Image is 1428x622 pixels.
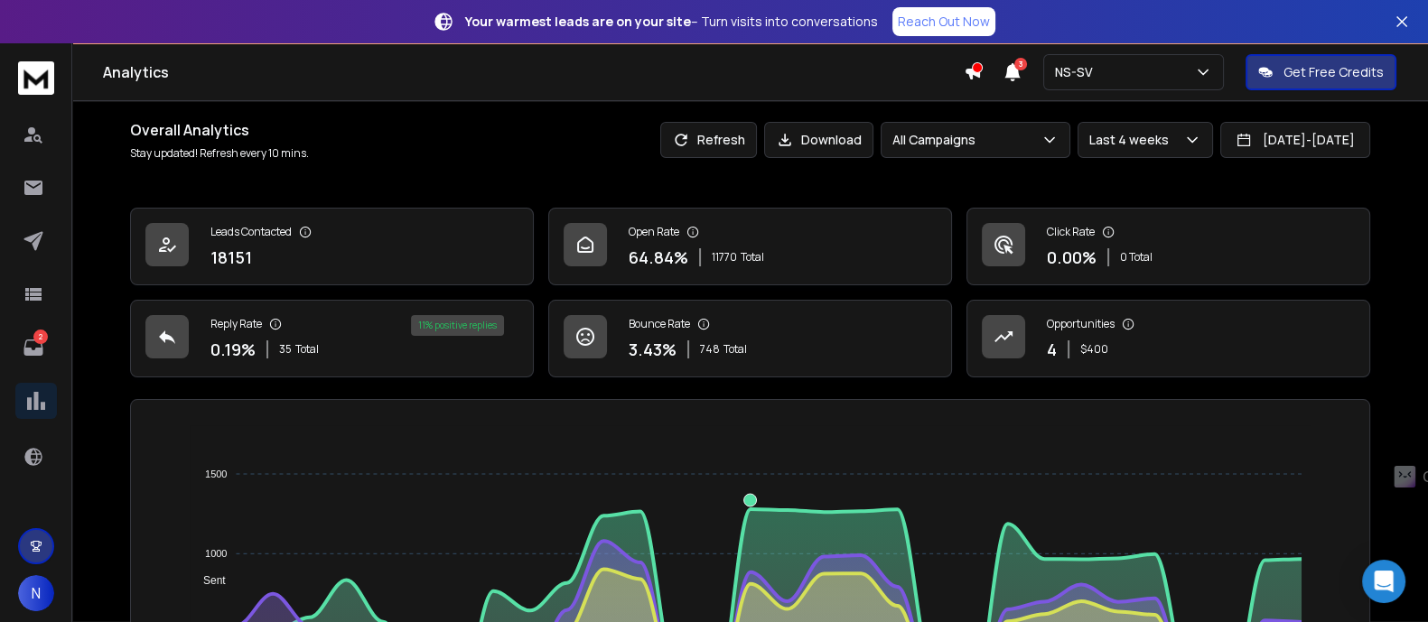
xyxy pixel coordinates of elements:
[130,146,309,161] p: Stay updated! Refresh every 10 mins.
[1362,560,1405,603] div: Open Intercom Messenger
[548,300,952,377] a: Bounce Rate3.43%748Total
[465,13,878,31] p: – Turn visits into conversations
[1220,122,1370,158] button: [DATE]-[DATE]
[33,330,48,344] p: 2
[898,13,990,31] p: Reach Out Now
[1047,225,1095,239] p: Click Rate
[1047,317,1115,331] p: Opportunities
[1246,54,1396,90] button: Get Free Credits
[205,469,227,479] tspan: 1500
[1120,250,1153,265] p: 0 Total
[15,330,51,366] a: 2
[712,250,737,265] span: 11770
[295,342,319,357] span: Total
[18,575,54,611] button: N
[764,122,873,158] button: Download
[1014,58,1027,70] span: 3
[629,225,679,239] p: Open Rate
[966,300,1370,377] a: Opportunities4$400
[130,208,534,285] a: Leads Contacted18151
[548,208,952,285] a: Open Rate64.84%11770Total
[210,337,256,362] p: 0.19 %
[18,61,54,95] img: logo
[966,208,1370,285] a: Click Rate0.00%0 Total
[130,300,534,377] a: Reply Rate0.19%35Total11% positive replies
[700,342,720,357] span: 748
[411,315,504,336] div: 11 % positive replies
[210,317,262,331] p: Reply Rate
[892,7,995,36] a: Reach Out Now
[1089,131,1176,149] p: Last 4 weeks
[629,317,690,331] p: Bounce Rate
[1047,245,1097,270] p: 0.00 %
[1047,337,1057,362] p: 4
[801,131,862,149] p: Download
[629,245,688,270] p: 64.84 %
[892,131,983,149] p: All Campaigns
[1283,63,1384,81] p: Get Free Credits
[103,61,964,83] h1: Analytics
[629,337,677,362] p: 3.43 %
[697,131,745,149] p: Refresh
[660,122,757,158] button: Refresh
[1080,342,1108,357] p: $ 400
[130,119,309,141] h1: Overall Analytics
[465,13,691,30] strong: Your warmest leads are on your site
[210,245,252,270] p: 18151
[210,225,292,239] p: Leads Contacted
[741,250,764,265] span: Total
[279,342,292,357] span: 35
[190,574,226,587] span: Sent
[205,548,227,559] tspan: 1000
[1055,63,1100,81] p: NS-SV
[723,342,747,357] span: Total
